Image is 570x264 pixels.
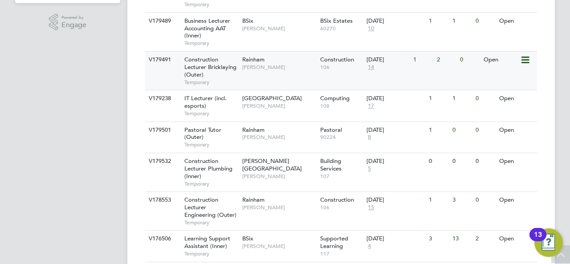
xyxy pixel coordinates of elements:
div: V178553 [147,192,178,208]
span: Rainham [242,196,265,203]
div: Open [497,90,536,107]
div: [DATE] [366,56,409,64]
div: Open [497,13,536,29]
span: [PERSON_NAME] [242,64,316,71]
span: Construction Lecturer Bricklaying (Outer) [184,56,236,78]
div: 0 [427,153,450,170]
span: 15 [366,204,375,211]
span: [PERSON_NAME] [242,173,316,180]
div: [DATE] [366,235,424,243]
div: 1 [427,90,450,107]
span: [PERSON_NAME] [242,134,316,141]
span: 117 [320,250,362,257]
div: 0 [473,90,497,107]
span: 4 [366,243,372,250]
button: Open Resource Center, 13 new notifications [534,228,563,257]
div: [DATE] [366,158,424,165]
span: 108 [320,102,362,110]
div: 0 [473,153,497,170]
span: Temporary [184,219,238,226]
span: [GEOGRAPHIC_DATA] [242,94,302,102]
span: Construction [320,196,354,203]
div: 1 [411,52,434,68]
span: Temporary [184,180,238,187]
span: [PERSON_NAME] [242,243,316,250]
div: 0 [450,153,473,170]
div: 1 [450,13,473,29]
div: 3 [427,231,450,247]
span: Learning Support Assistant (Inner) [184,235,230,250]
span: Temporary [184,250,238,257]
div: 0 [473,122,497,138]
div: V179238 [147,90,178,107]
span: Business Lecturer Accounting AAT (Inner) [184,17,230,40]
span: Powered by [61,14,86,21]
div: Open [497,231,536,247]
span: [PERSON_NAME] [242,25,316,32]
span: BSix [242,17,253,24]
span: BSix Estates [320,17,353,24]
div: Open [497,122,536,138]
div: 0 [473,13,497,29]
div: 1 [427,13,450,29]
span: Temporary [184,79,238,86]
span: Temporary [184,1,238,8]
span: 17 [366,102,375,110]
span: Temporary [184,141,238,148]
div: 13 [450,231,473,247]
span: [PERSON_NAME] [242,102,316,110]
span: 106 [320,204,362,211]
span: Supported Learning [320,235,348,250]
div: 13 [534,235,542,246]
a: Powered byEngage [49,14,87,31]
div: V176506 [147,231,178,247]
span: Construction Lecturer Plumbing (Inner) [184,157,232,180]
div: V179532 [147,153,178,170]
div: [DATE] [366,196,424,204]
div: 3 [450,192,473,208]
span: Computing [320,94,350,102]
div: V179489 [147,13,178,29]
span: Temporary [184,40,238,47]
span: 60270 [320,25,362,32]
div: 0 [473,192,497,208]
div: 2 [435,52,458,68]
span: 90224 [320,134,362,141]
span: Construction Lecturer Engineering (Outer) [184,196,236,219]
span: Building Services [320,157,342,172]
div: 0 [458,52,481,68]
div: 1 [427,122,450,138]
div: V179491 [147,52,178,68]
div: 0 [450,122,473,138]
span: Pastoral Tutor (Outer) [184,126,221,141]
span: 107 [320,173,362,180]
span: 8 [366,134,372,141]
span: [PERSON_NAME] [242,204,316,211]
div: [DATE] [366,17,424,25]
span: [PERSON_NAME][GEOGRAPHIC_DATA] [242,157,302,172]
span: BSix [242,235,253,242]
div: Open [481,52,520,68]
div: Open [497,153,536,170]
span: 14 [366,64,375,71]
span: Engage [61,21,86,29]
div: Open [497,192,536,208]
div: 1 [450,90,473,107]
span: Rainham [242,56,265,63]
span: Temporary [184,110,238,117]
span: Construction [320,56,354,63]
span: 106 [320,64,362,71]
div: 1 [427,192,450,208]
div: [DATE] [366,95,424,102]
span: IT Lecturer (incl. esports) [184,94,227,110]
span: 5 [366,165,372,173]
span: 10 [366,25,375,32]
div: 2 [473,231,497,247]
div: [DATE] [366,126,424,134]
div: V179501 [147,122,178,138]
span: Rainham [242,126,265,134]
span: Pastoral [320,126,342,134]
